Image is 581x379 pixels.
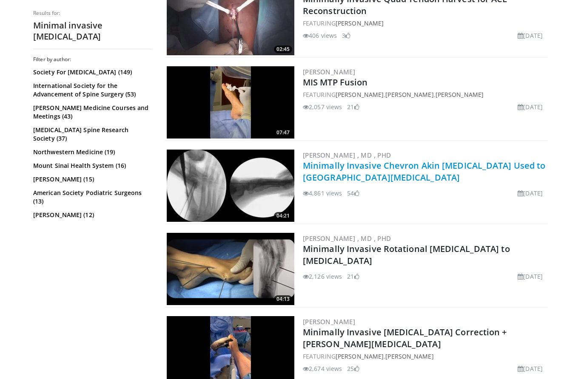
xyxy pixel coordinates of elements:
[33,161,150,170] a: Mount Sinai Health System (16)
[33,56,152,63] h3: Filter by author:
[303,189,342,198] li: 4,861 views
[347,102,359,111] li: 21
[303,326,507,350] a: Minimally Invasive [MEDICAL_DATA] Correction + [PERSON_NAME][MEDICAL_DATA]
[167,66,294,139] img: c1af50c6-309d-44f7-b6fe-e114dbe1d961.300x170_q85_crop-smart_upscale.jpg
[33,175,150,184] a: [PERSON_NAME] (15)
[385,91,433,99] a: [PERSON_NAME]
[303,151,391,159] a: [PERSON_NAME] , MD , PhD
[436,91,484,99] a: [PERSON_NAME]
[303,102,342,111] li: 2,057 views
[33,126,150,143] a: [MEDICAL_DATA] Spine Research Society (37)
[167,233,294,305] img: 3b8a7d09-cb25-4d04-a351-9a37230f743c.300x170_q85_crop-smart_upscale.jpg
[347,189,359,198] li: 54
[336,91,384,99] a: [PERSON_NAME]
[33,211,150,219] a: [PERSON_NAME] (12)
[167,233,294,305] a: 04:13
[303,76,367,88] a: MIS MTP Fusion
[33,189,150,206] a: American Society Podiatric Surgeons (13)
[303,90,546,99] div: FEATURING , ,
[342,31,350,40] li: 3
[33,10,152,17] p: Results for:
[274,45,292,53] span: 02:45
[33,82,150,99] a: International Society for the Advancement of Spine Surgery (53)
[303,317,355,326] a: [PERSON_NAME]
[385,352,433,360] a: [PERSON_NAME]
[274,295,292,303] span: 04:13
[347,272,359,281] li: 21
[167,150,294,222] img: e73f24f9-02ca-4bec-a641-813152ebe724.300x170_q85_crop-smart_upscale.jpg
[303,352,546,361] div: FEATURING ,
[518,31,543,40] li: [DATE]
[518,364,543,373] li: [DATE]
[33,104,150,121] a: [PERSON_NAME] Medicine Courses and Meetings (43)
[167,66,294,139] a: 07:47
[33,68,150,76] a: Society For [MEDICAL_DATA] (149)
[303,68,355,76] a: [PERSON_NAME]
[274,129,292,136] span: 07:47
[274,212,292,220] span: 04:21
[303,234,391,243] a: [PERSON_NAME] , MD , PhD
[518,272,543,281] li: [DATE]
[303,31,337,40] li: 406 views
[336,19,384,27] a: [PERSON_NAME]
[518,102,543,111] li: [DATE]
[303,364,342,373] li: 2,674 views
[347,364,359,373] li: 25
[303,272,342,281] li: 2,126 views
[303,19,546,28] div: FEATURING
[33,148,150,156] a: Northwestern Medicine (19)
[336,352,384,360] a: [PERSON_NAME]
[518,189,543,198] li: [DATE]
[303,243,510,266] a: Minimally Invasive Rotational [MEDICAL_DATA] to [MEDICAL_DATA]
[167,150,294,222] a: 04:21
[33,20,152,42] h2: Minimal invasive [MEDICAL_DATA]
[303,160,545,183] a: Minimally Invasive Chevron Akin [MEDICAL_DATA] Used to [GEOGRAPHIC_DATA][MEDICAL_DATA]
